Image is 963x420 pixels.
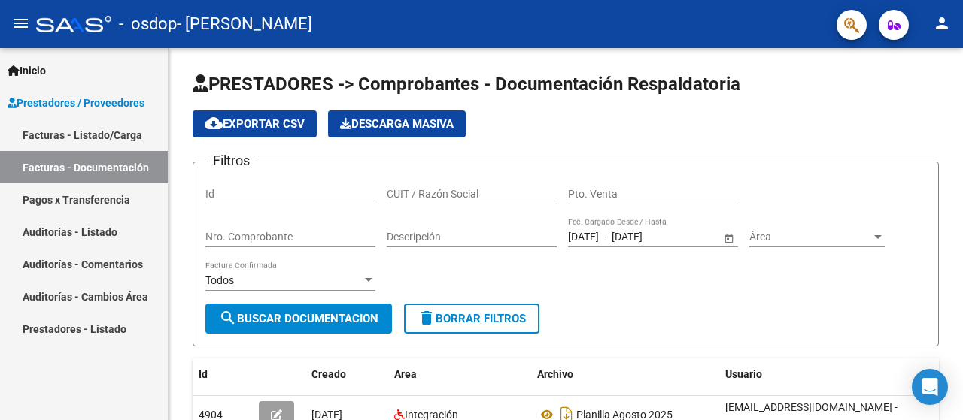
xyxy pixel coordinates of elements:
[205,117,305,131] span: Exportar CSV
[912,369,948,405] div: Open Intercom Messenger
[719,358,945,391] datatable-header-cell: Usuario
[602,231,609,243] span: –
[418,309,436,327] mat-icon: delete
[933,14,951,32] mat-icon: person
[205,150,257,171] h3: Filtros
[219,309,237,327] mat-icon: search
[305,358,388,391] datatable-header-cell: Creado
[119,8,177,41] span: - osdop
[311,368,346,380] span: Creado
[404,304,539,334] button: Borrar Filtros
[531,358,719,391] datatable-header-cell: Archivo
[568,231,599,243] input: Fecha inicio
[328,110,466,137] app-download-masive: Descarga masiva de comprobantes (adjuntos)
[340,117,454,131] span: Descarga Masiva
[8,62,46,79] span: Inicio
[612,231,685,243] input: Fecha fin
[193,110,317,137] button: Exportar CSV
[12,14,30,32] mat-icon: menu
[8,95,144,111] span: Prestadores / Proveedores
[418,312,526,325] span: Borrar Filtros
[394,368,417,380] span: Area
[193,358,253,391] datatable-header-cell: Id
[388,358,531,391] datatable-header-cell: Area
[205,304,392,334] button: Buscar Documentacion
[749,231,871,243] span: Área
[721,230,737,246] button: Open calendar
[219,312,378,325] span: Buscar Documentacion
[725,368,762,380] span: Usuario
[193,74,740,95] span: PRESTADORES -> Comprobantes - Documentación Respaldatoria
[205,114,223,132] mat-icon: cloud_download
[199,368,208,380] span: Id
[177,8,312,41] span: - [PERSON_NAME]
[328,110,466,137] button: Descarga Masiva
[537,368,573,380] span: Archivo
[205,274,234,286] span: Todos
